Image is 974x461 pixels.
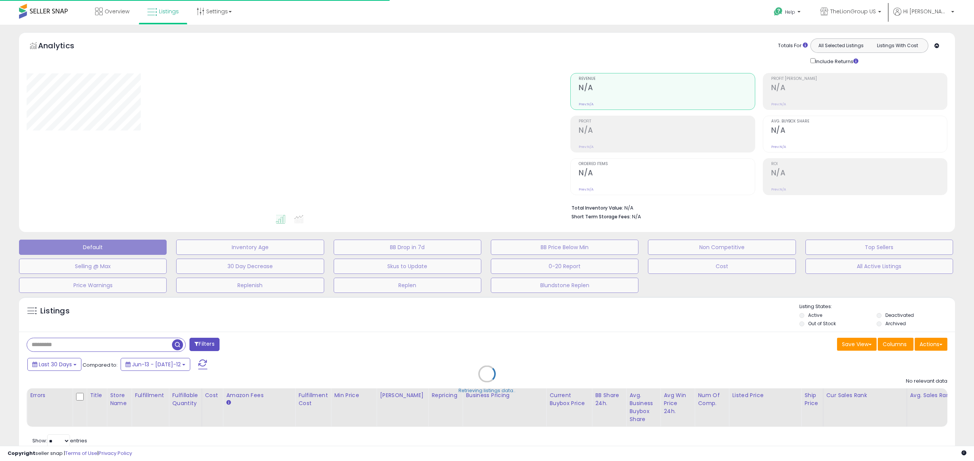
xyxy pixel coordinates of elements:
[632,213,641,220] span: N/A
[771,145,786,149] small: Prev: N/A
[579,119,754,124] span: Profit
[771,187,786,192] small: Prev: N/A
[8,450,35,457] strong: Copyright
[571,203,942,212] li: N/A
[579,102,594,107] small: Prev: N/A
[176,278,324,293] button: Replenish
[771,77,947,81] span: Profit [PERSON_NAME]
[491,240,638,255] button: BB Price Below Min
[785,9,795,15] span: Help
[19,240,167,255] button: Default
[176,259,324,274] button: 30 Day Decrease
[771,169,947,179] h2: N/A
[771,83,947,94] h2: N/A
[8,450,132,457] div: seller snap | |
[805,57,867,65] div: Include Returns
[903,8,949,15] span: Hi [PERSON_NAME]
[771,102,786,107] small: Prev: N/A
[159,8,179,15] span: Listings
[571,213,631,220] b: Short Term Storage Fees:
[773,7,783,16] i: Get Help
[579,162,754,166] span: Ordered Items
[771,162,947,166] span: ROI
[579,83,754,94] h2: N/A
[579,145,594,149] small: Prev: N/A
[805,240,953,255] button: Top Sellers
[105,8,129,15] span: Overview
[19,259,167,274] button: Selling @ Max
[571,205,623,211] b: Total Inventory Value:
[491,278,638,293] button: Blundstone Replen
[334,278,481,293] button: Replen
[491,259,638,274] button: 0-20 Report
[579,126,754,136] h2: N/A
[334,259,481,274] button: Skus to Update
[648,240,796,255] button: Non Competitive
[893,8,954,25] a: Hi [PERSON_NAME]
[579,169,754,179] h2: N/A
[778,42,808,49] div: Totals For
[869,41,926,51] button: Listings With Cost
[648,259,796,274] button: Cost
[19,278,167,293] button: Price Warnings
[176,240,324,255] button: Inventory Age
[458,387,516,394] div: Retrieving listings data..
[579,77,754,81] span: Revenue
[579,187,594,192] small: Prev: N/A
[805,259,953,274] button: All Active Listings
[771,119,947,124] span: Avg. Buybox Share
[813,41,869,51] button: All Selected Listings
[334,240,481,255] button: BB Drop in 7d
[38,40,89,53] h5: Analytics
[830,8,876,15] span: TheLionGroup US
[771,126,947,136] h2: N/A
[768,1,808,25] a: Help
